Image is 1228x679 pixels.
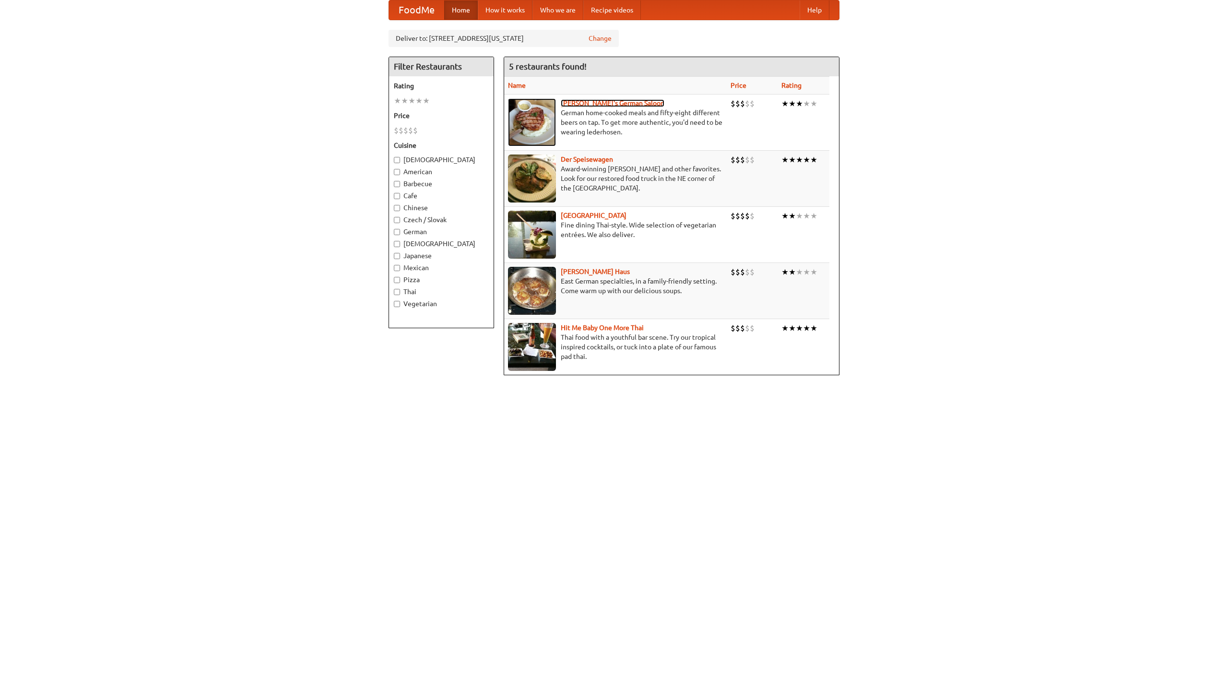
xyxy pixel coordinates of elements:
li: $ [408,125,413,136]
li: $ [731,211,735,221]
li: ★ [401,95,408,106]
label: Mexican [394,263,489,273]
label: [DEMOGRAPHIC_DATA] [394,239,489,249]
p: Fine dining Thai-style. Wide selection of vegetarian entrées. We also deliver. [508,220,723,239]
label: Barbecue [394,179,489,189]
input: Thai [394,289,400,295]
li: $ [731,267,735,277]
h5: Price [394,111,489,120]
a: Hit Me Baby One More Thai [561,324,644,332]
h5: Rating [394,81,489,91]
img: babythai.jpg [508,323,556,371]
li: $ [740,267,745,277]
label: Vegetarian [394,299,489,309]
li: ★ [789,155,796,165]
input: [DEMOGRAPHIC_DATA] [394,241,400,247]
a: Name [508,82,526,89]
li: $ [750,211,755,221]
ng-pluralize: 5 restaurants found! [509,62,587,71]
label: Japanese [394,251,489,261]
li: $ [399,125,403,136]
li: ★ [781,98,789,109]
li: $ [750,267,755,277]
li: $ [735,267,740,277]
li: $ [750,155,755,165]
img: esthers.jpg [508,98,556,146]
label: Thai [394,287,489,297]
div: Deliver to: [STREET_ADDRESS][US_STATE] [389,30,619,47]
a: Rating [781,82,802,89]
li: $ [745,98,750,109]
li: $ [394,125,399,136]
li: $ [731,98,735,109]
input: Japanese [394,253,400,259]
b: [PERSON_NAME] Haus [561,268,630,275]
h4: Filter Restaurants [389,57,494,76]
a: [PERSON_NAME]'s German Saloon [561,99,664,107]
li: $ [735,98,740,109]
li: ★ [781,155,789,165]
li: $ [750,323,755,334]
li: $ [403,125,408,136]
p: Thai food with a youthful bar scene. Try our tropical inspired cocktails, or tuck into a plate of... [508,333,723,361]
input: Pizza [394,277,400,283]
li: ★ [810,323,817,334]
li: ★ [796,323,803,334]
input: German [394,229,400,235]
a: Recipe videos [583,0,641,20]
li: ★ [803,323,810,334]
li: $ [731,323,735,334]
li: ★ [810,267,817,277]
input: Czech / Slovak [394,217,400,223]
li: ★ [796,98,803,109]
li: ★ [810,155,817,165]
li: ★ [781,323,789,334]
input: Chinese [394,205,400,211]
li: $ [745,323,750,334]
li: $ [735,323,740,334]
li: ★ [789,323,796,334]
input: Barbecue [394,181,400,187]
a: Price [731,82,746,89]
li: ★ [810,98,817,109]
li: $ [745,155,750,165]
p: Award-winning [PERSON_NAME] and other favorites. Look for our restored food truck in the NE corne... [508,164,723,193]
input: [DEMOGRAPHIC_DATA] [394,157,400,163]
li: $ [750,98,755,109]
a: FoodMe [389,0,444,20]
a: Who we are [532,0,583,20]
li: ★ [796,211,803,221]
li: ★ [781,267,789,277]
li: $ [745,211,750,221]
li: ★ [796,267,803,277]
li: $ [740,211,745,221]
li: ★ [415,95,423,106]
li: $ [413,125,418,136]
li: $ [731,155,735,165]
li: ★ [803,267,810,277]
input: American [394,169,400,175]
li: ★ [781,211,789,221]
li: $ [740,323,745,334]
a: Der Speisewagen [561,155,613,163]
label: American [394,167,489,177]
input: Mexican [394,265,400,271]
li: $ [740,155,745,165]
li: ★ [423,95,430,106]
li: ★ [408,95,415,106]
li: ★ [803,211,810,221]
label: Czech / Slovak [394,215,489,225]
label: German [394,227,489,237]
input: Cafe [394,193,400,199]
li: $ [745,267,750,277]
label: [DEMOGRAPHIC_DATA] [394,155,489,165]
li: ★ [789,267,796,277]
li: ★ [803,98,810,109]
a: [GEOGRAPHIC_DATA] [561,212,626,219]
img: kohlhaus.jpg [508,267,556,315]
a: Help [800,0,829,20]
li: ★ [803,155,810,165]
